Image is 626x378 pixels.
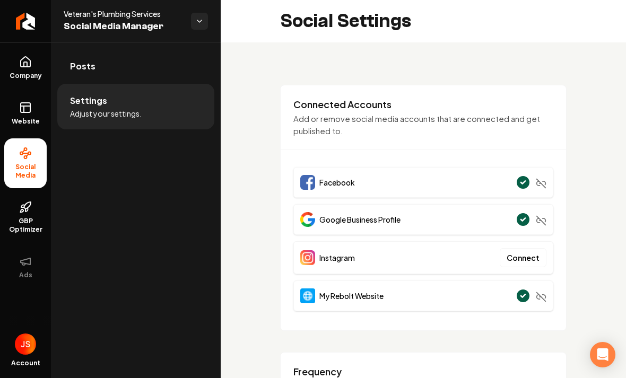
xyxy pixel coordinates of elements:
[4,192,47,242] a: GBP Optimizer
[64,19,182,34] span: Social Media Manager
[11,359,40,367] span: Account
[70,108,142,119] span: Adjust your settings.
[319,214,401,225] span: Google Business Profile
[57,49,214,83] a: Posts
[319,177,355,188] span: Facebook
[4,247,47,288] button: Ads
[15,333,36,355] img: Jameson Singleton
[64,8,182,19] span: Veteran's Plumbing Services
[300,212,315,227] img: Google
[4,163,47,180] span: Social Media
[16,13,36,30] img: Rebolt Logo
[70,94,107,107] span: Settings
[4,217,47,234] span: GBP Optimizer
[500,248,546,267] button: Connect
[4,47,47,89] a: Company
[319,291,384,301] span: My Rebolt Website
[293,113,553,137] p: Add or remove social media accounts that are connected and get published to.
[15,333,36,355] button: Open user button
[590,342,615,367] div: Open Intercom Messenger
[15,271,37,279] span: Ads
[4,93,47,134] a: Website
[7,117,44,126] span: Website
[300,175,315,190] img: Facebook
[293,98,553,111] h3: Connected Accounts
[319,252,355,263] span: Instagram
[70,60,95,73] span: Posts
[280,11,411,32] h2: Social Settings
[300,288,315,303] img: Website
[5,72,46,80] span: Company
[293,365,553,378] h3: Frequency
[300,250,315,265] img: Instagram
